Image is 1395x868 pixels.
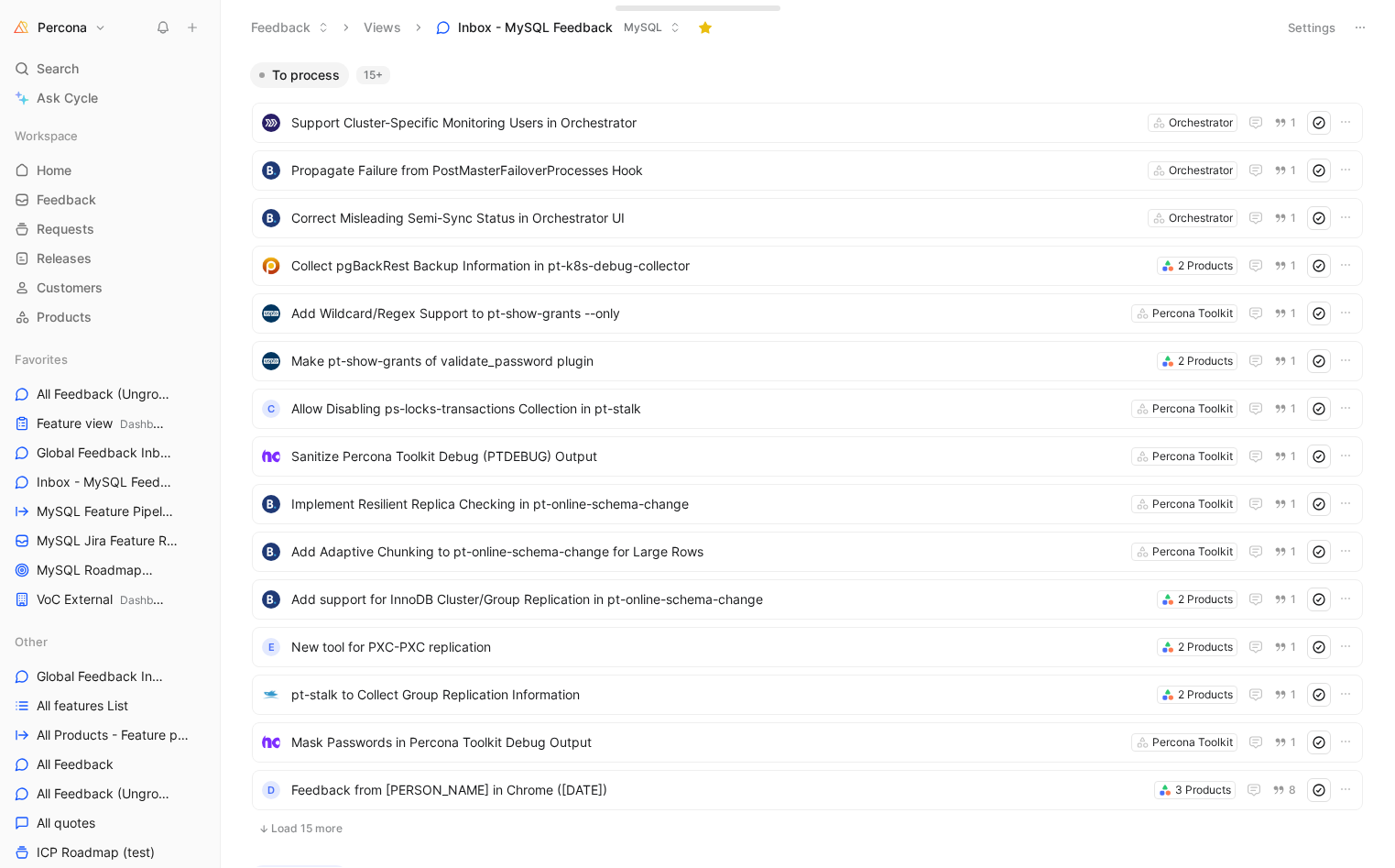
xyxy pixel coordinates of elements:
span: MySQL [149,564,188,577]
button: 1 [1270,589,1300,610]
span: All Feedback (Ungrouped) [37,385,176,404]
div: Orchestrator [1169,209,1233,227]
div: Favorites [7,346,213,373]
span: Global Feedback Inbox [37,444,173,463]
span: Add Adaptive Chunking to pt-online-schema-change for Large Rows [291,541,1124,563]
div: To process15+Load 15 more [243,62,1372,851]
span: ICP Roadmap (test) [37,843,155,862]
div: E [262,638,280,656]
div: Other [7,628,213,655]
span: 1 [1291,642,1296,653]
span: Collect pgBackRest Backup Information in pt-k8s-debug-collector [291,255,1150,277]
a: Global Feedback Inbox [7,439,213,467]
a: VoC ExternalDashboards [7,586,213,613]
img: logo [262,304,280,323]
img: logo [262,352,280,370]
button: Feedback [243,14,337,41]
span: Propagate Failure from PostMasterFailoverProcesses Hook [291,159,1140,181]
a: Customers [7,274,213,302]
a: logoSupport Cluster-Specific Monitoring Users in OrchestratorOrchestrator1 [252,103,1363,143]
span: All Products - Feature pipeline [37,726,190,744]
span: 1 [1291,451,1296,462]
span: 1 [1291,499,1296,510]
button: 1 [1270,160,1300,181]
img: logo [262,257,280,275]
img: logo [262,543,280,561]
span: 1 [1291,546,1296,557]
button: 1 [1270,446,1300,467]
span: 1 [1291,260,1296,271]
h1: Percona [38,19,87,36]
a: Feedback [7,186,213,214]
button: 1 [1270,256,1300,276]
a: logoCollect pgBackRest Backup Information in pt-k8s-debug-collector2 Products1 [252,246,1363,286]
span: MySQL Roadmap [37,561,169,580]
button: To process [250,62,349,88]
span: Inbox - MySQL Feedback [458,18,613,37]
span: MySQL Feature Pipeline [37,502,176,522]
button: 1 [1270,685,1300,705]
button: Inbox - MySQL FeedbackMySQL [428,14,689,41]
button: 1 [1270,399,1300,419]
span: Ask Cycle [37,87,98,109]
div: 2 Products [1178,590,1233,609]
div: Orchestrator [1169,161,1233,180]
button: 1 [1270,542,1300,562]
a: logoMake pt-show-grants of validate_password plugin2 Products1 [252,341,1363,381]
span: Feature view [37,414,169,434]
span: All quotes [37,814,95,832]
a: Global Feedback Inbox [7,663,213,690]
a: CAllow Disabling ps-locks-transactions Collection in pt-stalkPercona Toolkit1 [252,389,1363,429]
span: All Feedback (Ungrouped) [37,785,171,803]
a: logoAdd support for InnoDB Cluster/Group Replication in pt-online-schema-change2 Products1 [252,579,1363,620]
a: logoMask Passwords in Percona Toolkit Debug OutputPercona Toolkit1 [252,722,1363,763]
img: logo [262,686,280,704]
a: logoImplement Resilient Replica Checking in pt-online-schema-changePercona Toolkit1 [252,484,1363,524]
a: MySQL Feature Pipeline [7,498,213,525]
div: 2 Products [1178,686,1233,704]
div: 2 Products [1178,257,1233,275]
button: Settings [1280,15,1344,40]
button: 1 [1270,637,1300,657]
span: Add Wildcard/Regex Support to pt-show-grants --only [291,302,1124,324]
span: Make pt-show-grants of validate_password plugin [291,350,1150,372]
span: 1 [1291,689,1296,700]
div: Percona Toolkit [1152,304,1233,323]
span: Products [37,308,92,326]
a: ICP Roadmap (test) [7,839,213,866]
div: 2 Products [1178,352,1233,370]
a: MySQL Jira Feature Requests [7,527,213,555]
span: pt-stalk to Collect Group Replication Information [291,684,1150,706]
span: 1 [1291,117,1296,128]
button: 1 [1270,113,1300,133]
span: New tool for PXC-PXC replication [291,636,1150,658]
div: 2 Products [1178,638,1233,656]
img: logo [262,733,280,752]
a: Inbox - MySQL Feedback [7,468,213,496]
span: MySQL [624,18,662,37]
div: Percona Toolkit [1152,400,1233,418]
a: All Feedback [7,751,213,778]
div: C [262,400,280,418]
span: Support Cluster-Specific Monitoring Users in Orchestrator [291,112,1140,134]
img: logo [262,209,280,227]
span: To process [272,66,340,84]
div: Workspace [7,122,213,149]
div: OtherGlobal Feedback InboxAll features ListAll Products - Feature pipelineAll FeedbackAll Feedbac... [7,628,213,866]
span: Dashboards [120,417,181,431]
a: Home [7,157,213,184]
a: Ask Cycle [7,84,213,112]
a: All Products - Feature pipeline [7,721,213,749]
a: All Feedback (Ungrouped) [7,780,213,808]
span: Customers [37,279,103,297]
span: Sanitize Percona Toolkit Debug (PTDEBUG) Output [291,445,1124,467]
button: 1 [1270,351,1300,371]
img: logo [262,590,280,609]
span: Inbox - MySQL Feedback [37,473,177,492]
span: Add support for InnoDB Cluster/Group Replication in pt-online-schema-change [291,588,1150,610]
button: 1 [1270,494,1300,514]
span: Requests [37,220,94,238]
button: 1 [1270,208,1300,228]
span: Global Feedback Inbox [37,667,167,686]
a: DFeedback from [PERSON_NAME] in Chrome ([DATE])3 Products8 [252,770,1363,810]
